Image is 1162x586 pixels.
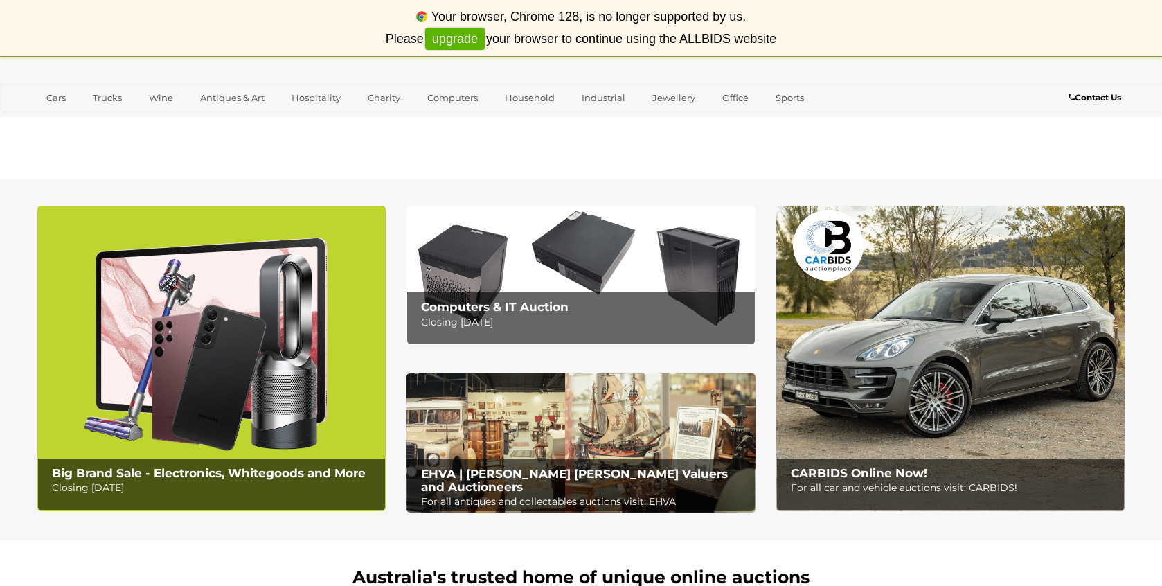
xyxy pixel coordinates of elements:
b: Computers & IT Auction [421,300,569,314]
b: EHVA | [PERSON_NAME] [PERSON_NAME] Valuers and Auctioneers [421,467,728,494]
a: CARBIDS Online Now! CARBIDS Online Now! For all car and vehicle auctions visit: CARBIDS! [776,206,1125,511]
a: Household [496,87,564,109]
a: Computers & IT Auction Computers & IT Auction Closing [DATE] [406,206,755,345]
p: Closing [DATE] [421,314,747,331]
p: For all car and vehicle auctions visit: CARBIDS! [791,479,1117,497]
a: Trucks [84,87,131,109]
a: Industrial [573,87,634,109]
a: upgrade [425,28,485,51]
a: Big Brand Sale - Electronics, Whitegoods and More Big Brand Sale - Electronics, Whitegoods and Mo... [37,206,386,511]
b: Big Brand Sale - Electronics, Whitegoods and More [52,466,366,480]
a: Cars [37,87,75,109]
img: Computers & IT Auction [406,206,755,345]
img: EHVA | Evans Hastings Valuers and Auctioneers [406,373,755,513]
a: Office [713,87,758,109]
b: CARBIDS Online Now! [791,466,927,480]
a: Computers [418,87,487,109]
a: Charity [359,87,409,109]
img: Big Brand Sale - Electronics, Whitegoods and More [37,206,386,511]
img: CARBIDS Online Now! [776,206,1125,511]
b: Contact Us [1069,92,1121,103]
a: Wine [140,87,182,109]
a: Contact Us [1069,90,1125,105]
a: Antiques & Art [191,87,274,109]
p: For all antiques and collectables auctions visit: EHVA [421,493,747,510]
a: Sports [767,87,813,109]
a: [GEOGRAPHIC_DATA] [37,109,154,132]
a: Hospitality [283,87,350,109]
a: Jewellery [643,87,704,109]
a: EHVA | Evans Hastings Valuers and Auctioneers EHVA | [PERSON_NAME] [PERSON_NAME] Valuers and Auct... [406,373,755,513]
p: Closing [DATE] [52,479,378,497]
